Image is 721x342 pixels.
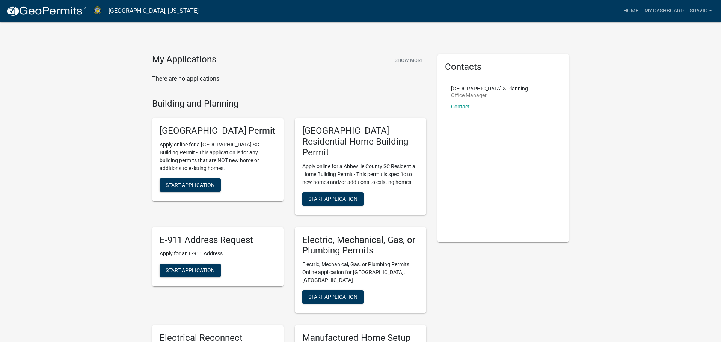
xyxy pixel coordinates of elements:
[620,4,641,18] a: Home
[687,4,715,18] a: SDavid
[445,62,561,72] h5: Contacts
[166,182,215,188] span: Start Application
[152,98,426,109] h4: Building and Planning
[451,93,528,98] p: Office Manager
[308,294,357,300] span: Start Application
[302,125,419,158] h5: [GEOGRAPHIC_DATA] Residential Home Building Permit
[160,141,276,172] p: Apply online for a [GEOGRAPHIC_DATA] SC Building Permit - This application is for any building pe...
[160,125,276,136] h5: [GEOGRAPHIC_DATA] Permit
[302,192,364,206] button: Start Application
[302,290,364,304] button: Start Application
[160,250,276,258] p: Apply for an E-911 Address
[109,5,199,17] a: [GEOGRAPHIC_DATA], [US_STATE]
[166,267,215,273] span: Start Application
[160,235,276,246] h5: E-911 Address Request
[392,54,426,66] button: Show More
[152,54,216,65] h4: My Applications
[302,261,419,284] p: Electric, Mechanical, Gas, or Plumbing Permits: Online application for [GEOGRAPHIC_DATA], [GEOGRA...
[451,104,470,110] a: Contact
[302,163,419,186] p: Apply online for a Abbeville County SC Residential Home Building Permit - This permit is specific...
[451,86,528,91] p: [GEOGRAPHIC_DATA] & Planning
[160,264,221,277] button: Start Application
[641,4,687,18] a: My Dashboard
[160,178,221,192] button: Start Application
[92,6,103,16] img: Abbeville County, South Carolina
[302,235,419,256] h5: Electric, Mechanical, Gas, or Plumbing Permits
[152,74,426,83] p: There are no applications
[308,196,357,202] span: Start Application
